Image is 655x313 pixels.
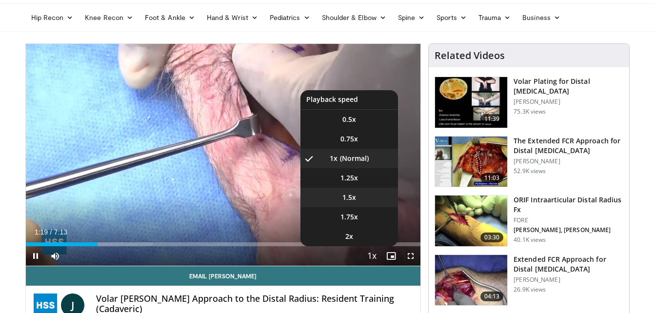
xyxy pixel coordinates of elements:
[514,254,623,274] h3: Extended FCR Approach for Distal [MEDICAL_DATA]
[381,246,401,266] button: Enable picture-in-picture mode
[50,228,52,236] span: /
[514,108,546,116] p: 75.3K views
[431,8,473,27] a: Sports
[340,173,358,183] span: 1.25x
[435,137,507,187] img: 275697_0002_1.png.150x105_q85_crop-smart_upscale.jpg
[401,246,420,266] button: Fullscreen
[201,8,264,27] a: Hand & Wrist
[139,8,201,27] a: Foot & Ankle
[516,8,566,27] a: Business
[54,228,67,236] span: 7:13
[514,236,546,244] p: 40.1K views
[435,136,623,188] a: 11:03 The Extended FCR Approach for Distal [MEDICAL_DATA] [PERSON_NAME] 52.9K views
[435,195,623,247] a: 03:30 ORIF Intraarticular Distal Radius Fx FORE [PERSON_NAME], [PERSON_NAME] 40.1K views
[26,44,421,266] video-js: Video Player
[362,246,381,266] button: Playback Rate
[345,232,353,241] span: 2x
[342,193,356,202] span: 1.5x
[480,173,504,183] span: 11:03
[25,8,79,27] a: Hip Recon
[514,98,623,106] p: [PERSON_NAME]
[45,246,65,266] button: Mute
[316,8,392,27] a: Shoulder & Elbow
[435,196,507,246] img: 212608_0000_1.png.150x105_q85_crop-smart_upscale.jpg
[514,136,623,156] h3: The Extended FCR Approach for Distal [MEDICAL_DATA]
[514,226,623,234] p: [PERSON_NAME], [PERSON_NAME]
[340,212,358,222] span: 1.75x
[435,255,507,306] img: _514ecLNcU81jt9H5hMDoxOjA4MTtFn1_1.150x105_q85_crop-smart_upscale.jpg
[26,242,421,246] div: Progress Bar
[435,77,623,128] a: 11:39 Volar Plating for Distal [MEDICAL_DATA] [PERSON_NAME] 75.3K views
[480,114,504,124] span: 11:39
[514,157,623,165] p: [PERSON_NAME]
[435,50,505,61] h4: Related Videos
[340,134,358,144] span: 0.75x
[79,8,139,27] a: Knee Recon
[514,276,623,284] p: [PERSON_NAME]
[514,195,623,215] h3: ORIF Intraarticular Distal Radius Fx
[330,154,337,163] span: 1x
[392,8,431,27] a: Spine
[435,77,507,128] img: Vumedi-_volar_plating_100006814_3.jpg.150x105_q85_crop-smart_upscale.jpg
[435,254,623,306] a: 04:13 Extended FCR Approach for Distal [MEDICAL_DATA] [PERSON_NAME] 26.9K views
[480,233,504,242] span: 03:30
[514,216,623,224] p: FORE
[480,292,504,301] span: 04:13
[514,77,623,96] h3: Volar Plating for Distal [MEDICAL_DATA]
[26,246,45,266] button: Pause
[264,8,316,27] a: Pediatrics
[514,167,546,175] p: 52.9K views
[473,8,517,27] a: Trauma
[342,115,356,124] span: 0.5x
[35,228,48,236] span: 1:19
[26,266,421,286] a: Email [PERSON_NAME]
[514,286,546,293] p: 26.9K views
